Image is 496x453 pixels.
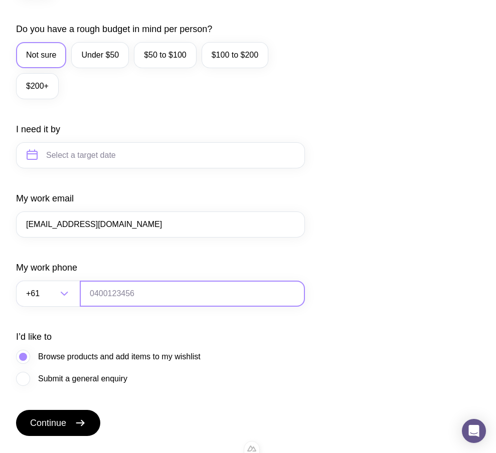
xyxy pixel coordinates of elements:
label: $200+ [16,73,59,99]
input: 0400123456 [80,281,305,307]
input: Search for option [42,281,57,307]
span: Continue [30,417,66,429]
div: Open Intercom Messenger [462,419,486,443]
label: My work email [16,192,74,204]
span: Browse products and add items to my wishlist [38,351,201,363]
label: $100 to $200 [202,42,268,68]
label: Not sure [16,42,66,68]
input: you@email.com [16,211,305,238]
label: Under $50 [71,42,129,68]
span: Submit a general enquiry [38,373,127,385]
label: $50 to $100 [134,42,197,68]
label: My work phone [16,262,77,274]
label: Do you have a rough budget in mind per person? [16,23,212,35]
input: Select a target date [16,142,305,168]
div: Search for option [16,281,80,307]
span: +61 [26,281,42,307]
button: Continue [16,410,100,436]
label: I need it by [16,123,60,135]
label: I’d like to [16,331,52,343]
